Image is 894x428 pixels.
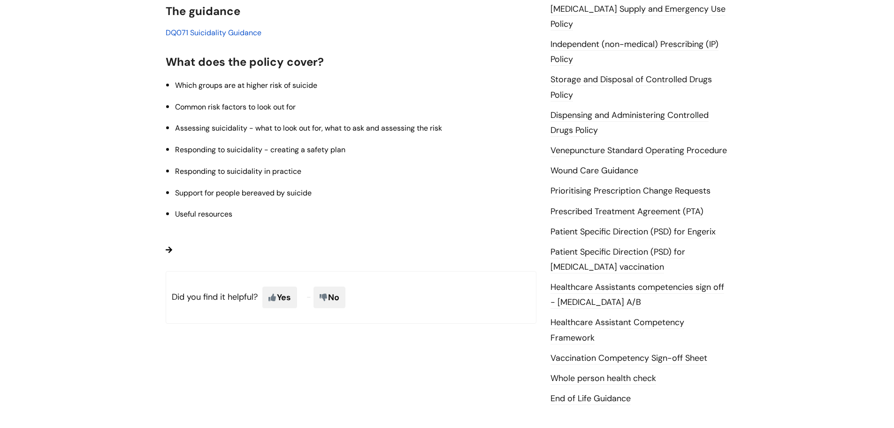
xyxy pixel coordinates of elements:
a: Whole person health check [550,373,656,385]
span: Assessing suicidality - what to look out for, what to ask and assessing the risk [175,123,442,133]
span: Support for people bereaved by suicide [175,188,312,198]
a: Healthcare Assistant Competency Framework [550,317,684,344]
span: Which groups are at higher risk of suicide [175,80,317,90]
a: Storage and Disposal of Controlled Drugs Policy [550,74,712,101]
a: Healthcare Assistants competencies sign off - [MEDICAL_DATA] A/B [550,281,724,309]
a: Patient Specific Direction (PSD) for Engerix [550,226,716,238]
a: Patient Specific Direction (PSD) for [MEDICAL_DATA] vaccination [550,246,685,273]
a: DQ071 Suicidality Guidance [166,28,261,38]
p: Did you find it helpful? [166,271,536,324]
a: Prescribed Treatment Agreement (PTA) [550,206,703,218]
span: Responding to suicidality - creating a safety plan [175,145,345,155]
a: [MEDICAL_DATA] Supply and Emergency Use Policy [550,3,726,31]
a: Dispensing and Administering Controlled Drugs Policy [550,109,709,137]
span: Yes [262,287,297,308]
span: Common risk factors to look out for [175,102,296,112]
span: The guidance [166,4,240,18]
span: Responding to suicidality in practice [175,166,301,176]
span: Useful resources [175,209,232,219]
a: Prioritising Prescription Change Requests [550,185,711,197]
a: Vaccination Competency Sign-off Sheet [550,352,707,365]
a: Venepuncture Standard Operating Procedure [550,145,727,157]
span: No [313,287,345,308]
a: Wound Care Guidance [550,165,638,177]
span: What does the policy cover? [166,54,324,69]
a: End of Life Guidance [550,393,631,405]
a: Independent (non-medical) Prescribing (IP) Policy [550,39,718,66]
